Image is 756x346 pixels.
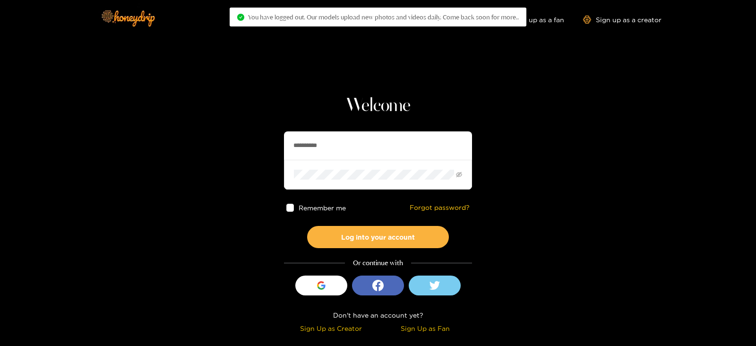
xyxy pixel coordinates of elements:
div: Don't have an account yet? [284,310,472,320]
div: Sign Up as Creator [286,323,376,334]
a: Sign up as a creator [583,16,661,24]
span: check-circle [237,14,244,21]
span: Remember me [299,204,346,211]
span: eye-invisible [456,172,462,178]
div: Or continue with [284,258,472,268]
button: Log into your account [307,226,449,248]
a: Forgot password? [410,204,470,212]
h1: Welcome [284,95,472,117]
a: Sign up as a fan [499,16,564,24]
span: You have logged out. Our models upload new photos and videos daily. Come back soon for more.. [248,13,519,21]
div: Sign Up as Fan [380,323,470,334]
